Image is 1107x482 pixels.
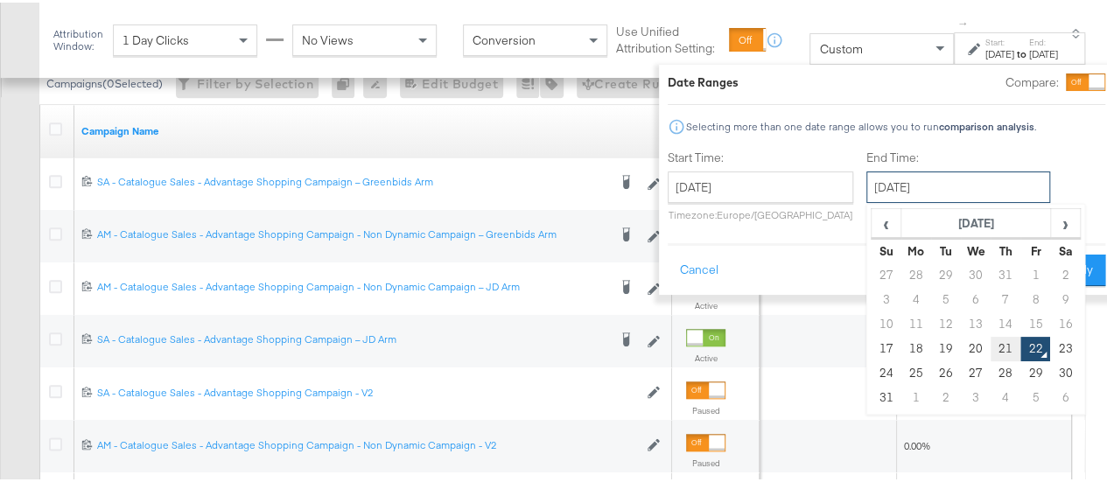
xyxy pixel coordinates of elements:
label: Use Unified Attribution Setting: [616,21,722,53]
th: Mo [901,236,931,261]
label: End: [1029,34,1058,45]
div: AM - Catalogue Sales - Advantage Shopping Campaign - Non Dynamic Campaign – Greenbids Arm [97,225,607,239]
td: 17 [872,334,901,359]
td: 20 [961,334,991,359]
span: › [1052,207,1079,234]
th: [DATE] [901,206,1051,236]
th: Sa [1051,236,1081,261]
span: Custom [819,38,862,54]
label: Compare: [1005,72,1059,88]
th: We [961,236,991,261]
th: Tu [931,236,961,261]
div: Selecting more than one date range allows you to run . [685,118,1037,130]
div: Campaigns ( 0 Selected) [46,73,163,89]
td: 29 [931,261,961,285]
td: 29 [1020,359,1050,383]
a: AM - Catalogue Sales - Advantage Shopping Campaign - Non Dynamic Campaign – Greenbids Arm [97,225,607,242]
td: 19 [931,334,961,359]
a: SA - Catalogue Sales - Advantage Shopping Campaign – Greenbids Arm [97,172,607,190]
td: 2 [931,383,961,408]
label: Paused [686,402,725,414]
td: 24 [872,359,901,383]
td: 21 [991,334,1020,359]
a: AM - Catalogue Sales - Advantage Shopping Campaign - Non Dynamic Campaign – JD Arm [97,277,607,295]
td: 27 [872,261,901,285]
span: ↑ [956,18,972,24]
td: 11 [901,310,931,334]
td: 15 [1020,310,1050,334]
td: 18 [901,334,931,359]
td: 31 [872,383,901,408]
span: No Views [302,30,354,45]
td: 30 [1051,359,1081,383]
th: Th [991,236,1020,261]
td: 6 [1051,383,1081,408]
label: Active [686,350,725,361]
td: 1 [901,383,931,408]
td: 2 [1051,261,1081,285]
label: Start: [985,34,1014,45]
td: 30 [961,261,991,285]
a: SA - Catalogue Sales - Advantage Shopping Campaign - V2 [97,383,638,398]
strong: comparison analysis [939,117,1034,130]
span: ‹ [872,207,900,234]
td: 13 [961,310,991,334]
td: 7 [991,285,1020,310]
td: 10 [872,310,901,334]
td: 25 [901,359,931,383]
strong: to [1014,45,1029,58]
td: 14 [991,310,1020,334]
td: 27 [961,359,991,383]
a: SA - Catalogue Sales - Advantage Shopping Campaign – JD Arm [97,330,607,347]
td: 12 [931,310,961,334]
td: 31 [991,261,1020,285]
td: 6 [961,285,991,310]
div: 0 [332,67,363,95]
span: 1 Day Clicks [123,30,189,45]
div: Attribution Window: [53,25,104,50]
div: [DATE] [1029,45,1058,59]
td: 9 [1051,285,1081,310]
span: 0.00% [904,437,930,450]
td: 4 [901,285,931,310]
div: SA - Catalogue Sales - Advantage Shopping Campaign – JD Arm [97,330,607,344]
th: Fr [1020,236,1050,261]
div: SA - Catalogue Sales - Advantage Shopping Campaign – Greenbids Arm [97,172,607,186]
label: End Time: [866,147,1057,164]
div: Date Ranges [668,72,739,88]
td: 4 [991,383,1020,408]
a: AM - Catalogue Sales - Advantage Shopping Campaign - Non Dynamic Campaign - V2 [97,436,638,451]
td: 28 [901,261,931,285]
p: Timezone: Europe/[GEOGRAPHIC_DATA] [668,206,853,219]
label: Active [686,297,725,309]
a: Your campaign name. [81,122,665,136]
div: AM - Catalogue Sales - Advantage Shopping Campaign - Non Dynamic Campaign – JD Arm [97,277,607,291]
td: 1 [1020,261,1050,285]
td: 8 [1020,285,1050,310]
span: Conversion [473,30,536,45]
label: Start Time: [668,147,853,164]
td: 3 [961,383,991,408]
div: [DATE] [985,45,1014,59]
td: 26 [931,359,961,383]
td: 23 [1051,334,1081,359]
label: Paused [686,455,725,466]
th: Su [872,236,901,261]
div: AM - Catalogue Sales - Advantage Shopping Campaign - Non Dynamic Campaign - V2 [97,436,638,450]
td: 5 [931,285,961,310]
td: 5 [1020,383,1050,408]
div: SA - Catalogue Sales - Advantage Shopping Campaign - V2 [97,383,638,397]
td: 28 [991,359,1020,383]
button: Cancel [668,252,731,283]
td: 16 [1051,310,1081,334]
td: 3 [872,285,901,310]
td: 22 [1020,334,1050,359]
